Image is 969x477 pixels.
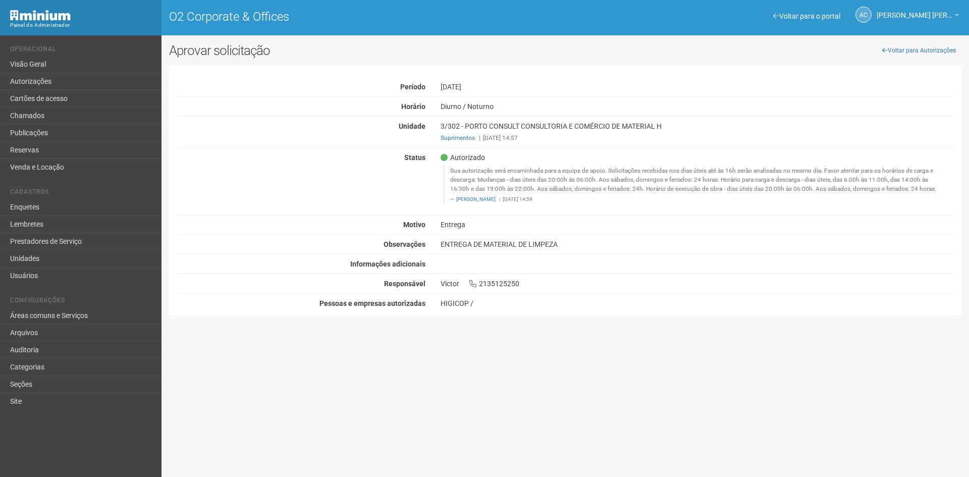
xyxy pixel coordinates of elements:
[433,82,961,91] div: [DATE]
[401,102,425,111] strong: Horário
[350,260,425,268] strong: Informações adicionais
[441,134,475,141] a: Suprimentos
[443,165,954,204] blockquote: Sua autorização será encaminhada para a equipe de apoio. Solicitações recebidas nos dias úteis at...
[319,299,425,307] strong: Pessoas e empresas autorizadas
[855,7,872,23] a: AC
[399,122,425,130] strong: Unidade
[877,43,961,58] a: Voltar para Autorizações
[877,2,952,19] span: Ana Carla de Carvalho Silva
[10,188,154,199] li: Cadastros
[773,12,840,20] a: Voltar para o portal
[433,240,961,249] div: ENTREGA DE MATERIAL DE LIMPEZA
[433,279,961,288] div: Victor 2135125250
[433,102,961,111] div: Diurno / Noturno
[400,83,425,91] strong: Período
[10,45,154,56] li: Operacional
[384,280,425,288] strong: Responsável
[10,297,154,307] li: Configurações
[441,153,485,162] span: Autorizado
[479,134,480,141] span: |
[441,133,954,142] div: [DATE] 14:57
[169,43,558,58] h2: Aprovar solicitação
[433,220,961,229] div: Entrega
[456,196,496,202] a: [PERSON_NAME]
[499,196,500,202] span: |
[169,10,558,23] h1: O2 Corporate & Offices
[403,221,425,229] strong: Motivo
[441,299,954,308] div: HIGICOP /
[433,122,961,142] div: 3/302 - PORTO CONSULT CONSULTORIA E COMÉRCIO DE MATERIAL H
[404,153,425,162] strong: Status
[10,10,71,21] img: Minium
[877,13,959,21] a: [PERSON_NAME] [PERSON_NAME]
[10,21,154,30] div: Painel do Administrador
[384,240,425,248] strong: Observações
[450,196,948,203] footer: [DATE] 14:59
